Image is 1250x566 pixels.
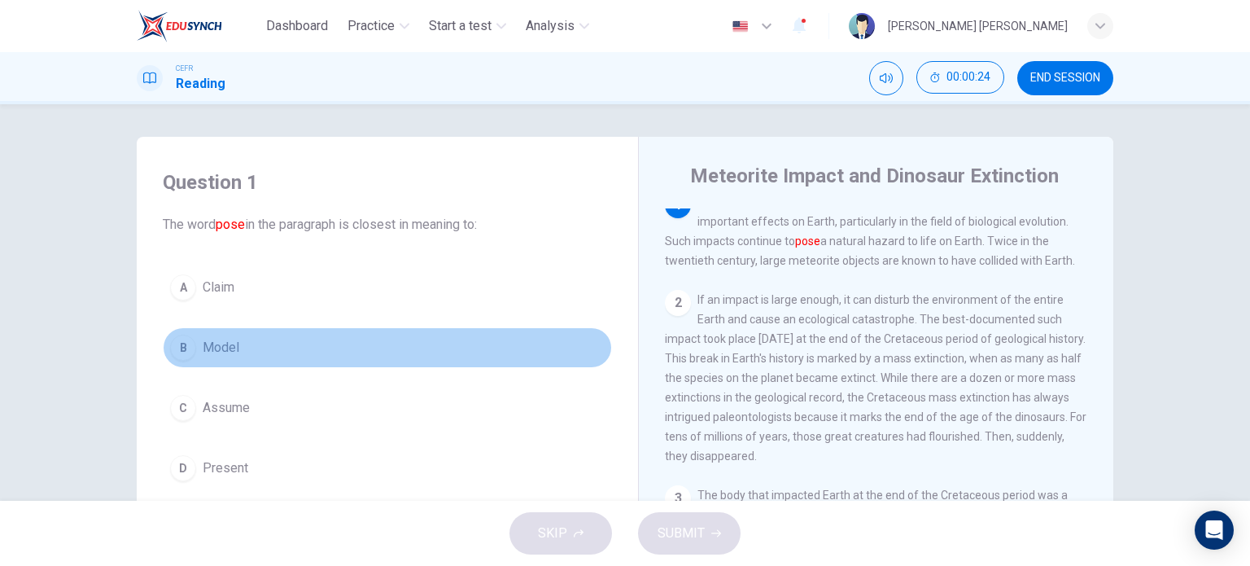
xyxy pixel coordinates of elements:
span: CEFR [176,63,193,74]
span: Claim [203,278,234,297]
div: [PERSON_NAME] [PERSON_NAME] [888,16,1068,36]
span: Analysis [526,16,575,36]
button: 00:00:24 [916,61,1004,94]
span: Model [203,338,239,358]
button: DPresent [163,448,612,489]
a: EduSynch logo [137,10,260,42]
button: Practice [341,11,416,41]
button: Analysis [519,11,596,41]
button: END SESSION [1017,61,1113,95]
img: EduSynch logo [137,10,222,42]
div: Mute [869,61,903,95]
button: Dashboard [260,11,334,41]
div: C [170,395,196,421]
span: The word in the paragraph is closest in meaning to: [163,215,612,235]
div: Hide [916,61,1004,95]
div: B [170,335,196,361]
span: END SESSION [1030,72,1100,85]
span: 00:00:24 [946,71,990,84]
div: 2 [665,290,691,316]
div: Open Intercom Messenger [1195,511,1234,550]
span: Start a test [429,16,492,36]
div: D [170,455,196,481]
span: Present [203,459,248,478]
h4: Meteorite Impact and Dinosaur Extinction [690,163,1059,189]
button: CAssume [163,388,612,428]
img: Profile picture [849,13,875,39]
h1: Reading [176,74,225,94]
span: Dashboard [266,16,328,36]
span: Practice [347,16,395,36]
font: pose [216,217,245,232]
span: Assume [203,398,250,418]
button: Start a test [422,11,513,41]
div: A [170,274,196,301]
button: BModel [163,327,612,368]
div: 3 [665,485,691,511]
button: AClaim [163,267,612,308]
span: If an impact is large enough, it can disturb the environment of the entire Earth and cause an eco... [665,293,1086,463]
img: en [730,20,750,33]
font: pose [795,235,820,248]
h4: Question 1 [163,169,612,195]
